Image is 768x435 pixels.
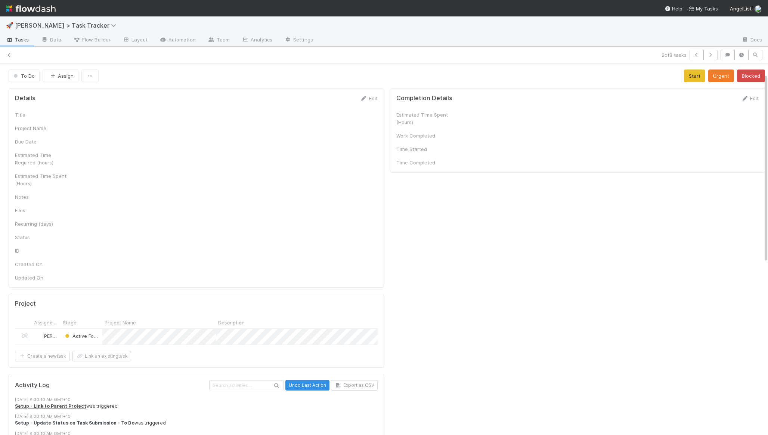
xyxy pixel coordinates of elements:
[662,51,687,59] span: 2 of 8 tasks
[43,70,78,82] button: Assign
[34,319,59,326] span: Assigned To
[154,34,202,46] a: Automation
[72,351,131,361] button: Link an existingtask
[63,319,77,326] span: Stage
[15,403,383,410] div: was triggered
[396,132,452,139] div: Work Completed
[35,332,57,340] div: [PERSON_NAME]
[278,34,319,46] a: Settings
[15,397,383,403] div: [DATE] 8:30:10 AM GMT+10
[117,34,154,46] a: Layout
[15,172,71,187] div: Estimated Time Spent (Hours)
[331,380,378,391] button: Export as CSV
[15,247,71,254] div: ID
[396,145,452,153] div: Time Started
[35,333,41,339] img: avatar_8e0a024e-b700-4f9f-aecf-6f1e79dccd3c.png
[15,260,71,268] div: Created On
[15,351,69,361] button: Create a newtask
[209,380,284,390] input: Search activities...
[15,382,208,389] h5: Activity Log
[684,70,705,82] button: Start
[15,413,383,420] div: [DATE] 8:30:10 AM GMT+10
[9,70,40,82] button: To Do
[6,2,56,15] img: logo-inverted-e16ddd16eac7371096b0.svg
[73,36,111,43] span: Flow Builder
[755,5,762,13] img: avatar_8e0a024e-b700-4f9f-aecf-6f1e79dccd3c.png
[202,34,236,46] a: Team
[15,151,71,166] div: Estimated Time Required (hours)
[396,111,452,126] div: Estimated Time Spent (Hours)
[42,333,80,339] span: [PERSON_NAME]
[665,5,682,12] div: Help
[15,274,71,281] div: Updated On
[15,95,35,102] h5: Details
[15,234,71,241] div: Status
[360,95,378,101] a: Edit
[15,403,86,409] a: Setup - Link to Parent Project
[730,6,752,12] span: AngelList
[15,124,71,132] div: Project Name
[6,36,29,43] span: Tasks
[64,333,139,339] span: Active Focus (Current Week)
[741,95,759,101] a: Edit
[285,380,329,391] button: Undo Last Action
[218,319,245,326] span: Description
[67,34,117,46] a: Flow Builder
[15,420,134,426] a: Setup - Update Status on Task Submission - To Do
[688,6,718,12] span: My Tasks
[64,332,99,340] div: Active Focus (Current Week)
[15,207,71,214] div: Files
[15,220,71,228] div: Recurring (days)
[15,193,71,201] div: Notes
[708,70,734,82] button: Urgent
[737,70,765,82] button: Blocked
[15,420,383,426] div: was triggered
[15,138,71,145] div: Due Date
[15,22,120,29] span: [PERSON_NAME] > Task Tracker
[15,300,36,308] h5: Project
[396,95,452,102] h5: Completion Details
[12,73,35,79] span: To Do
[15,111,71,118] div: Title
[35,34,67,46] a: Data
[236,34,278,46] a: Analytics
[396,159,452,166] div: Time Completed
[736,34,768,46] a: Docs
[105,319,136,326] span: Project Name
[688,5,718,12] a: My Tasks
[6,22,13,28] span: 🚀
